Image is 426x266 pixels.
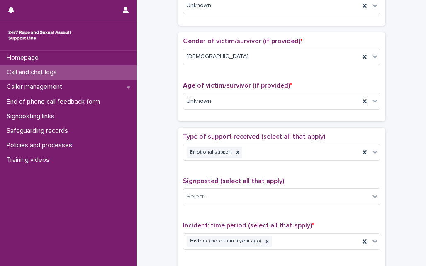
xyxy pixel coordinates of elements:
[3,68,63,76] p: Call and chat logs
[183,222,314,229] span: Incident: time period (select all that apply)
[187,1,211,10] span: Unknown
[3,112,61,120] p: Signposting links
[7,27,73,44] img: rhQMoQhaT3yELyF149Cw
[187,97,211,106] span: Unknown
[183,38,302,44] span: Gender of victim/survivor (if provided)
[3,98,107,106] p: End of phone call feedback form
[183,82,292,89] span: Age of victim/survivor (if provided)
[3,54,45,62] p: Homepage
[3,127,75,135] p: Safeguarding records
[187,236,263,247] div: Historic (more than a year ago)
[187,52,248,61] span: [DEMOGRAPHIC_DATA]
[3,156,56,164] p: Training videos
[3,83,69,91] p: Caller management
[183,178,284,184] span: Signposted (select all that apply)
[3,142,79,149] p: Policies and processes
[187,193,207,201] div: Select...
[183,133,325,140] span: Type of support received (select all that apply)
[187,147,233,158] div: Emotional support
